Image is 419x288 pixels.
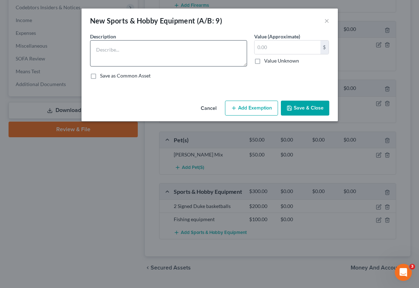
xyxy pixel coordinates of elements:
label: Save as Common Asset [100,72,151,79]
label: Value (Approximate) [254,33,300,40]
input: 0.00 [255,41,320,54]
span: 3 [409,264,415,270]
div: New Sports & Hobby Equipment (A/B: 9) [90,16,222,26]
span: Description [90,33,116,39]
iframe: Intercom live chat [395,264,412,281]
label: Value Unknown [264,57,299,64]
button: × [324,16,329,25]
div: $ [320,41,329,54]
button: Add Exemption [225,101,278,116]
button: Save & Close [281,101,329,116]
button: Cancel [195,101,222,116]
